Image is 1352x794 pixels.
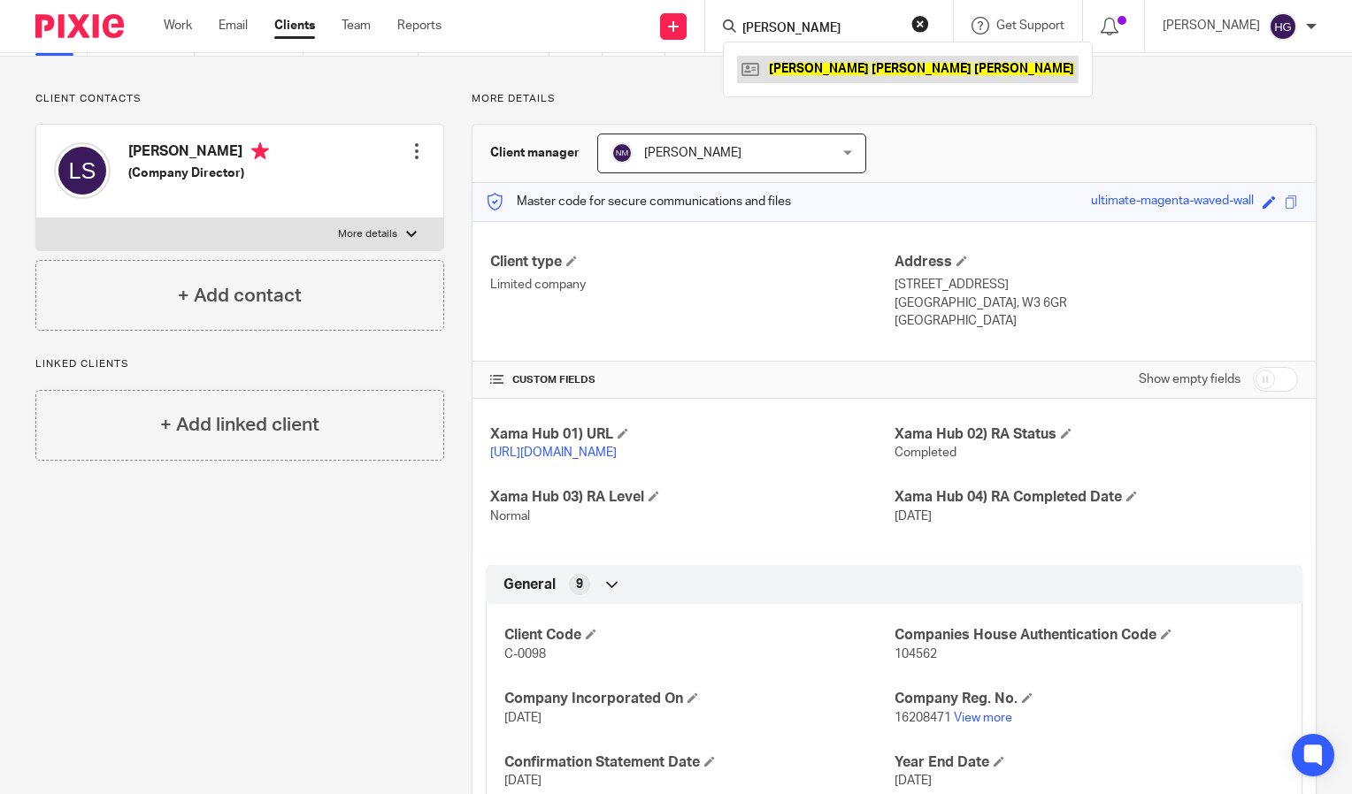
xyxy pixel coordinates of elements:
span: [DATE] [504,775,542,787]
p: Master code for secure communications and files [486,193,791,210]
p: Limited company [490,276,894,294]
img: svg%3E [54,142,111,199]
p: [GEOGRAPHIC_DATA] [895,312,1298,330]
p: [GEOGRAPHIC_DATA], W3 6GR [895,294,1298,312]
span: C-0098 [504,648,546,660]
h4: + Add linked client [160,411,319,439]
h4: Xama Hub 04) RA Completed Date [895,488,1298,507]
span: Completed [895,447,956,459]
a: Email [219,17,248,34]
a: Reports [397,17,442,34]
h4: Client Code [504,626,894,645]
span: Get Support [996,19,1064,32]
h4: + Add contact [178,282,302,309]
p: [PERSON_NAME] [1163,17,1260,34]
p: More details [338,227,397,241]
span: [PERSON_NAME] [644,147,741,159]
img: Pixie [35,14,124,38]
h4: Companies House Authentication Code [895,626,1284,645]
a: View more [954,712,1012,724]
span: 104562 [895,648,937,660]
a: [URL][DOMAIN_NAME] [490,447,617,459]
p: [STREET_ADDRESS] [895,276,1298,294]
h4: Company Reg. No. [895,690,1284,708]
h4: Xama Hub 03) RA Level [490,488,894,507]
h4: Address [895,253,1298,271]
div: ultimate-magenta-waved-wall [1091,192,1254,212]
h4: [PERSON_NAME] [128,142,269,164]
a: Clients [274,17,315,34]
h3: Client manager [490,144,580,162]
label: Show empty fields [1139,370,1241,388]
p: Client contacts [35,92,444,106]
span: 9 [576,576,583,593]
a: Team [342,17,371,34]
h4: Year End Date [895,753,1284,772]
span: [DATE] [504,712,542,724]
button: Clear [911,15,929,33]
h4: CUSTOM FIELDS [490,373,894,387]
span: [DATE] [895,510,932,523]
img: svg%3E [611,142,633,164]
p: Linked clients [35,357,444,371]
h4: Confirmation Statement Date [504,753,894,772]
h5: (Company Director) [128,164,269,182]
span: 16208471 [895,712,951,724]
i: Primary [251,142,269,160]
p: More details [472,92,1317,106]
h4: Xama Hub 01) URL [490,425,894,444]
a: Work [164,17,192,34]
h4: Xama Hub 02) RA Status [895,425,1298,444]
img: svg%3E [1269,12,1297,41]
span: Normal [490,510,530,523]
h4: Company Incorporated On [504,690,894,708]
span: [DATE] [895,775,932,787]
input: Search [741,21,900,37]
h4: Client type [490,253,894,271]
span: General [503,576,556,594]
